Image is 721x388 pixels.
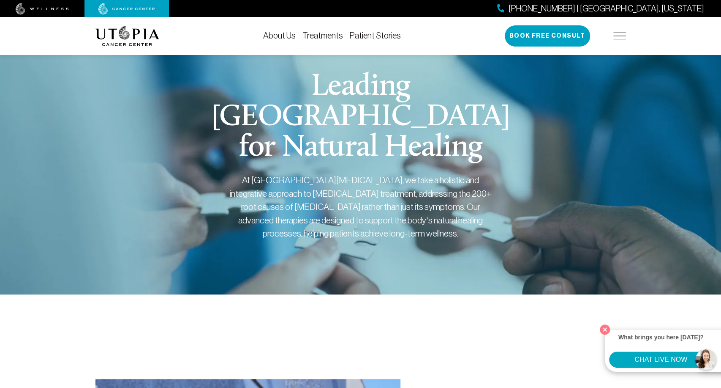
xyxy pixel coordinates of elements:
a: Treatments [302,31,343,40]
span: [PHONE_NUMBER] | [GEOGRAPHIC_DATA], [US_STATE] [509,3,704,15]
img: wellness [16,3,69,15]
a: About Us [263,31,296,40]
strong: What brings you here [DATE]? [618,334,704,341]
a: [PHONE_NUMBER] | [GEOGRAPHIC_DATA], [US_STATE] [497,3,704,15]
button: CHAT LIVE NOW [609,352,713,368]
img: icon-hamburger [613,33,626,39]
button: Book Free Consult [505,25,590,47]
h1: Leading [GEOGRAPHIC_DATA] for Natural Healing [199,72,522,163]
img: cancer center [98,3,155,15]
button: Close [598,322,612,337]
div: At [GEOGRAPHIC_DATA][MEDICAL_DATA], we take a holistic and integrative approach to [MEDICAL_DATA]... [230,173,492,240]
img: logo [95,26,159,46]
a: Patient Stories [350,31,401,40]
